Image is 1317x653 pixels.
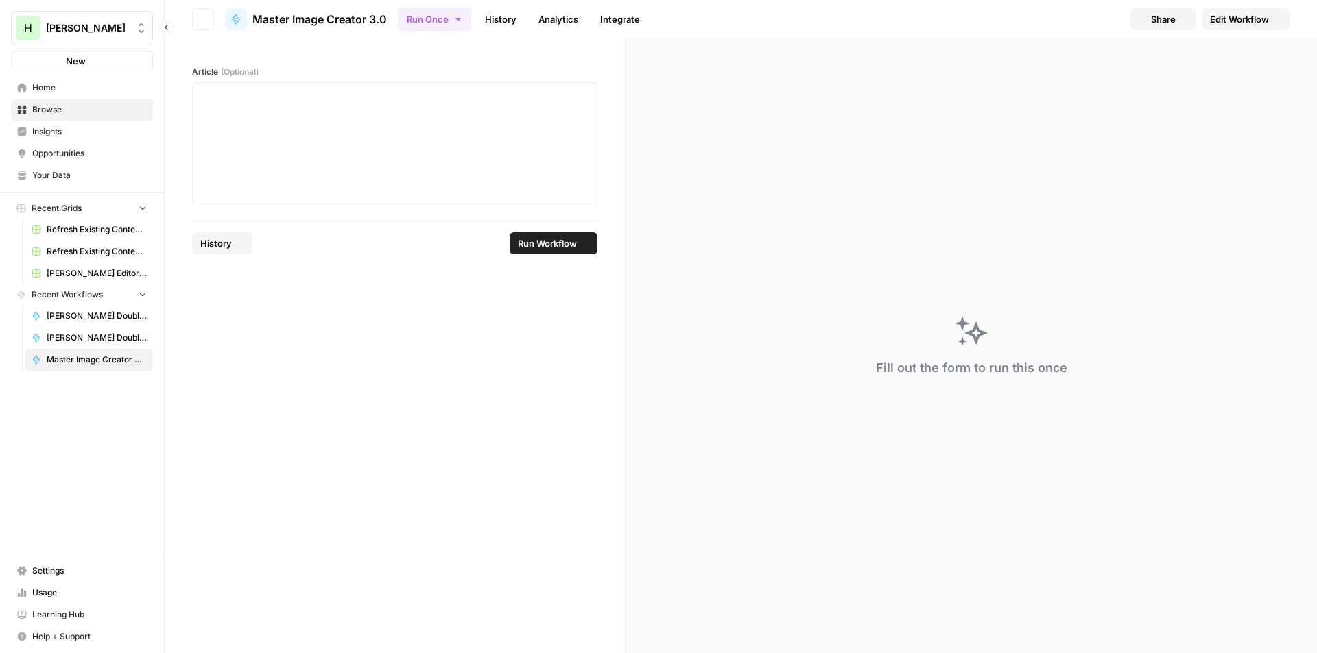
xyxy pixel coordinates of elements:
span: Recent Workflows [32,288,103,301]
a: Edit Workflow [1202,8,1290,30]
span: [PERSON_NAME] Double Check Cases [47,310,147,322]
button: Run Workflow [510,232,597,254]
span: Help + Support [32,630,147,643]
span: Settings [32,565,147,577]
span: Browse [32,103,147,116]
a: Browse [11,99,153,121]
button: Workspace: Hasbrook [11,11,153,45]
span: History [200,236,232,250]
a: [PERSON_NAME] Editor Grid [25,262,153,284]
button: New [11,51,153,71]
span: New [66,54,86,68]
span: Master Image Creator 3.0 [252,11,387,27]
span: Home [32,82,147,94]
a: Insights [11,121,153,143]
button: History [192,232,252,254]
span: [PERSON_NAME] Editor Grid [47,267,147,280]
span: Learning Hub [32,608,147,621]
span: Share [1151,12,1176,26]
button: Help + Support [11,626,153,648]
span: Insights [32,125,147,138]
a: Learning Hub [11,604,153,626]
a: History [477,8,525,30]
a: Master Image Creator 3.0 [225,8,387,30]
button: Share [1130,8,1196,30]
a: Refresh Existing Content [DATE] Deleted AEO, doesn't work now [25,219,153,241]
a: [PERSON_NAME] Double Check Neversweat [25,327,153,349]
button: Run Once [398,8,471,31]
span: Usage [32,587,147,599]
a: Analytics [530,8,586,30]
span: Edit Workflow [1210,12,1269,26]
a: Usage [11,582,153,604]
button: Recent Workflows [11,284,153,305]
label: Article [192,66,597,78]
a: Integrate [592,8,648,30]
a: Settings [11,560,153,582]
a: Your Data [11,164,153,186]
span: H [24,20,32,36]
span: [PERSON_NAME] Double Check Neversweat [47,332,147,344]
span: Recent Grids [32,202,82,214]
span: Master Image Creator 3.0 [47,354,147,366]
a: Opportunities [11,143,153,164]
span: Refresh Existing Content (1) [47,245,147,258]
a: Refresh Existing Content (1) [25,241,153,262]
span: Opportunities [32,147,147,160]
span: (Optional) [221,66,259,78]
span: [PERSON_NAME] [46,21,129,35]
button: Recent Grids [11,198,153,219]
a: Master Image Creator 3.0 [25,349,153,371]
a: Home [11,77,153,99]
a: [PERSON_NAME] Double Check Cases [25,305,153,327]
div: Fill out the form to run this once [876,358,1067,378]
span: Your Data [32,169,147,182]
span: Run Workflow [518,236,577,250]
span: Refresh Existing Content [DATE] Deleted AEO, doesn't work now [47,223,147,236]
